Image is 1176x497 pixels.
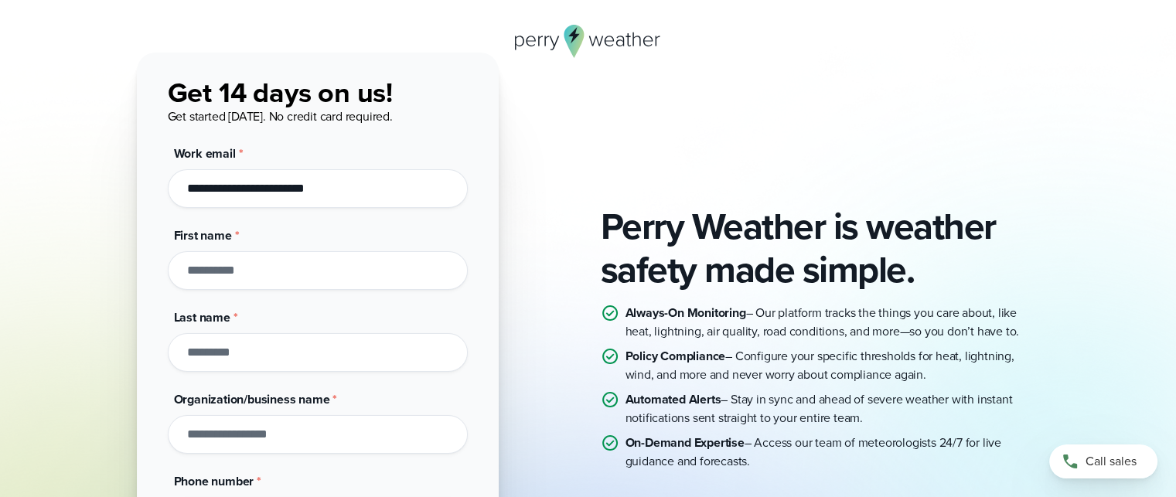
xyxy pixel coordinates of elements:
[174,308,230,326] span: Last name
[625,434,745,451] strong: On-Demand Expertise
[1049,444,1157,478] a: Call sales
[625,347,726,365] strong: Policy Compliance
[174,390,330,408] span: Organization/business name
[174,145,236,162] span: Work email
[625,390,1040,427] p: – Stay in sync and ahead of severe weather with instant notifications sent straight to your entir...
[625,347,1040,384] p: – Configure your specific thresholds for heat, lightning, wind, and more and never worry about co...
[174,226,232,244] span: First name
[625,390,721,408] strong: Automated Alerts
[625,304,1040,341] p: – Our platform tracks the things you care about, like heat, lightning, air quality, road conditio...
[601,205,1040,291] h2: Perry Weather is weather safety made simple.
[174,472,254,490] span: Phone number
[168,72,393,113] span: Get 14 days on us!
[168,107,393,125] span: Get started [DATE]. No credit card required.
[625,434,1040,471] p: – Access our team of meteorologists 24/7 for live guidance and forecasts.
[625,304,746,322] strong: Always-On Monitoring
[1086,452,1137,471] span: Call sales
